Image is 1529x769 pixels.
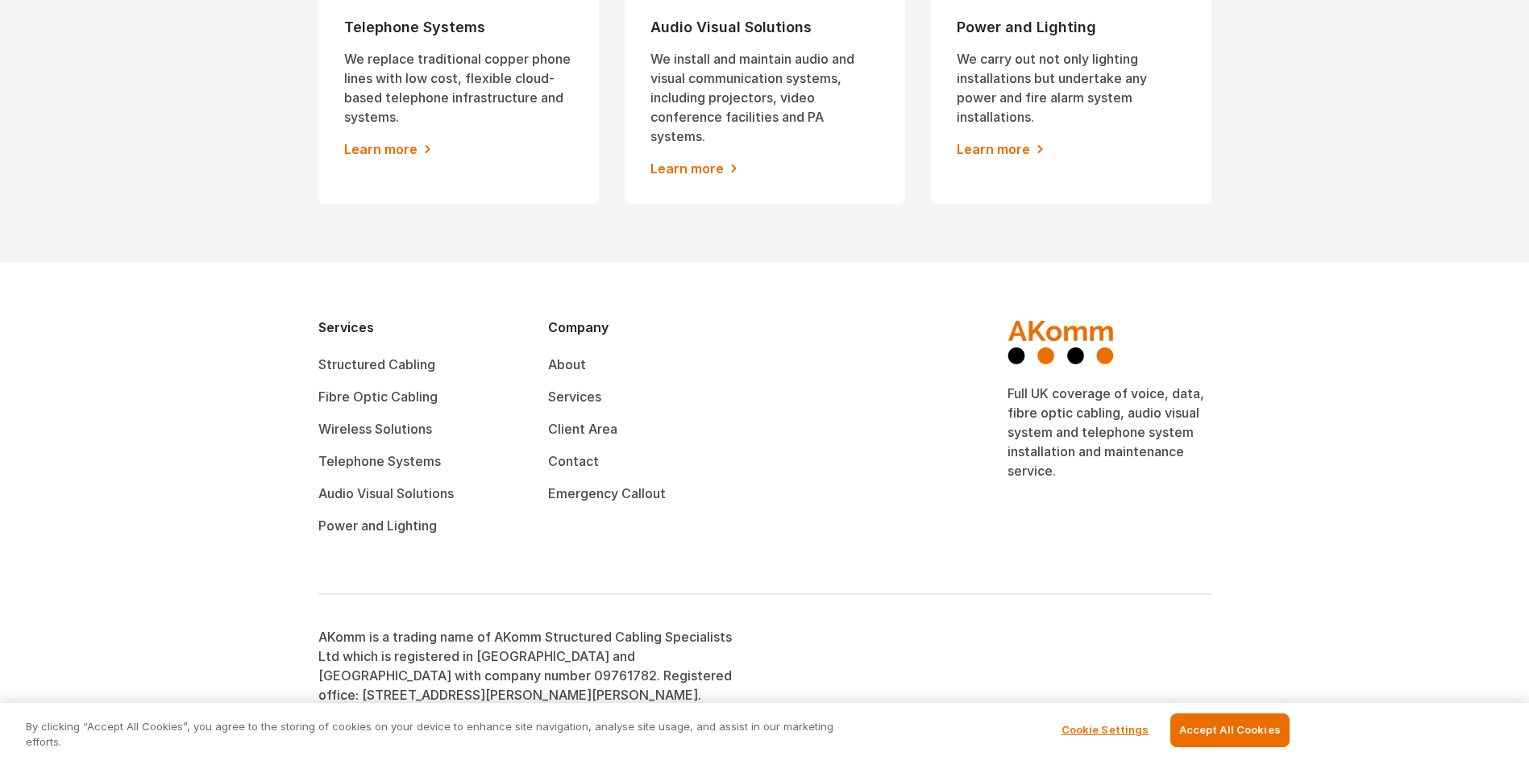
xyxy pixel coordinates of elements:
[26,719,841,750] p: By clicking “Accept All Cookies”, you agree to the storing of cookies on your device to enhance s...
[1170,713,1290,747] button: Accept All Cookies
[650,19,879,36] h3: Audio Visual Solutions
[318,627,752,705] p: AKomm is a trading name of AKomm Structured Cabling Specialists Ltd which is registered in [GEOGR...
[318,453,441,469] a: Telephone Systems
[957,139,1186,159] a: Learn more
[318,389,438,405] a: Fibre Optic Cabling
[548,485,666,501] a: Emergency Callout
[548,453,599,469] a: Contact
[548,389,601,405] a: Services
[548,421,617,437] a: Client Area
[650,159,879,178] a: Learn more
[318,356,435,372] a: Structured Cabling
[318,518,437,534] a: Power and Lighting
[650,49,879,146] p: We install and maintain audio and visual communication systems, including projectors, video confe...
[957,49,1186,127] p: We carry out not only lighting installations but undertake any power and fire alarm system instal...
[1008,320,1115,364] img: AKomm
[318,485,454,501] a: Audio Visual Solutions
[318,320,522,335] h2: Services
[344,19,573,36] h3: Telephone Systems
[344,139,573,159] a: Learn more
[344,49,573,127] p: We replace traditional copper phone lines with low cost, flexible cloud-based telephone infrastru...
[1055,714,1156,746] button: Cookie Settings
[957,19,1186,36] h3: Power and Lighting
[318,421,432,437] a: Wireless Solutions
[1008,384,1211,480] p: Full UK coverage of voice, data, fibre optic cabling, audio visual system and telephone system in...
[548,356,586,372] a: About
[548,320,752,335] h2: Company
